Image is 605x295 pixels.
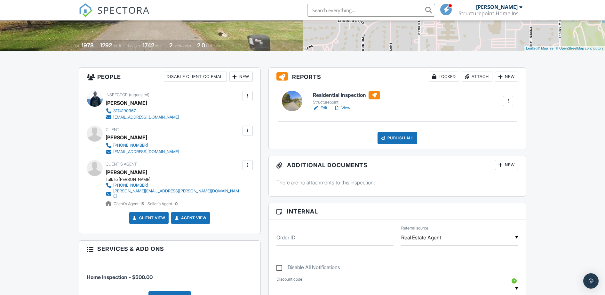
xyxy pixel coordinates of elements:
[269,68,526,86] h3: Reports
[129,92,149,97] span: (requested)
[169,42,172,49] div: 2
[114,201,145,206] span: Client's Agent -
[106,177,246,182] div: Talk to [PERSON_NAME]
[556,46,603,50] a: © OpenStreetMap contributors
[106,133,147,142] div: [PERSON_NAME]
[131,215,165,221] a: Client View
[458,10,522,17] div: Structurepoint Home Inspection
[462,72,492,82] div: Attach
[269,203,526,220] h3: Internal
[313,91,380,105] a: Residential Inspection Structurepoint
[378,132,418,144] div: Publish All
[106,162,137,167] span: Client's Agent
[476,4,518,10] div: [PERSON_NAME]
[175,201,178,206] strong: 0
[113,115,179,120] div: [EMAIL_ADDRESS][DOMAIN_NAME]
[276,234,295,241] label: Order ID
[229,72,253,82] div: New
[106,149,179,155] a: [EMAIL_ADDRESS][DOMAIN_NAME]
[106,189,241,199] a: [PERSON_NAME][EMAIL_ADDRESS][PERSON_NAME][DOMAIN_NAME]
[87,274,153,280] span: Home Inspection - $500.00
[100,42,112,49] div: 1292
[307,4,435,17] input: Search everything...
[269,156,526,174] h3: Additional Documents
[537,46,555,50] a: © MapTiler
[583,273,599,289] div: Open Intercom Messenger
[106,182,241,189] a: [PHONE_NUMBER]
[113,108,136,113] div: 3174190367
[276,264,340,272] label: Disable All Notifications
[79,3,93,17] img: The Best Home Inspection Software - Spectora
[113,149,179,154] div: [EMAIL_ADDRESS][DOMAIN_NAME]
[106,127,119,132] span: Client
[106,108,179,114] a: 3174190367
[495,160,518,170] div: New
[106,142,179,149] a: [PHONE_NUMBER]
[73,43,80,48] span: Built
[206,43,224,48] span: bathrooms
[526,46,537,50] a: Leaflet
[106,98,147,108] div: [PERSON_NAME]
[313,91,380,99] h6: Residential Inspection
[334,105,350,111] a: View
[313,105,327,111] a: Edit
[106,114,179,120] a: [EMAIL_ADDRESS][DOMAIN_NAME]
[106,92,128,97] span: Inspector
[155,43,163,48] span: sq.ft.
[113,183,148,188] div: [PHONE_NUMBER]
[113,189,241,199] div: [PERSON_NAME][EMAIL_ADDRESS][PERSON_NAME][DOMAIN_NAME]
[113,43,122,48] span: sq. ft.
[164,72,227,82] div: Disable Client CC Email
[197,42,205,49] div: 2.0
[128,43,141,48] span: Lot Size
[495,72,518,82] div: New
[79,241,260,257] h3: Services & Add ons
[429,72,459,82] div: Locked
[106,167,147,177] a: [PERSON_NAME]
[81,42,94,49] div: 1978
[113,143,148,148] div: [PHONE_NUMBER]
[79,68,260,86] h3: People
[79,9,150,22] a: SPECTORA
[524,46,605,51] div: |
[147,201,178,206] span: Seller's Agent -
[97,3,150,17] span: SPECTORA
[142,42,154,49] div: 1742
[313,100,380,105] div: Structurepoint
[173,215,206,221] a: Agent View
[87,262,253,286] li: Service: Home Inspection
[276,276,302,282] label: Discount code
[276,179,519,186] p: There are no attachments to this inspection.
[401,225,428,231] label: Referral source
[141,201,144,206] strong: 5
[173,43,191,48] span: bedrooms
